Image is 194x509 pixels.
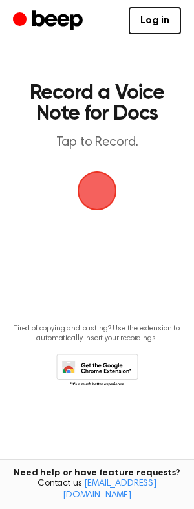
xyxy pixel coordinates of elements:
[129,7,181,34] a: Log in
[23,83,171,124] h1: Record a Voice Note for Docs
[23,135,171,151] p: Tap to Record.
[10,324,184,343] p: Tired of copying and pasting? Use the extension to automatically insert your recordings.
[13,8,86,34] a: Beep
[8,479,186,501] span: Contact us
[63,479,156,500] a: [EMAIL_ADDRESS][DOMAIN_NAME]
[78,171,116,210] img: Beep Logo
